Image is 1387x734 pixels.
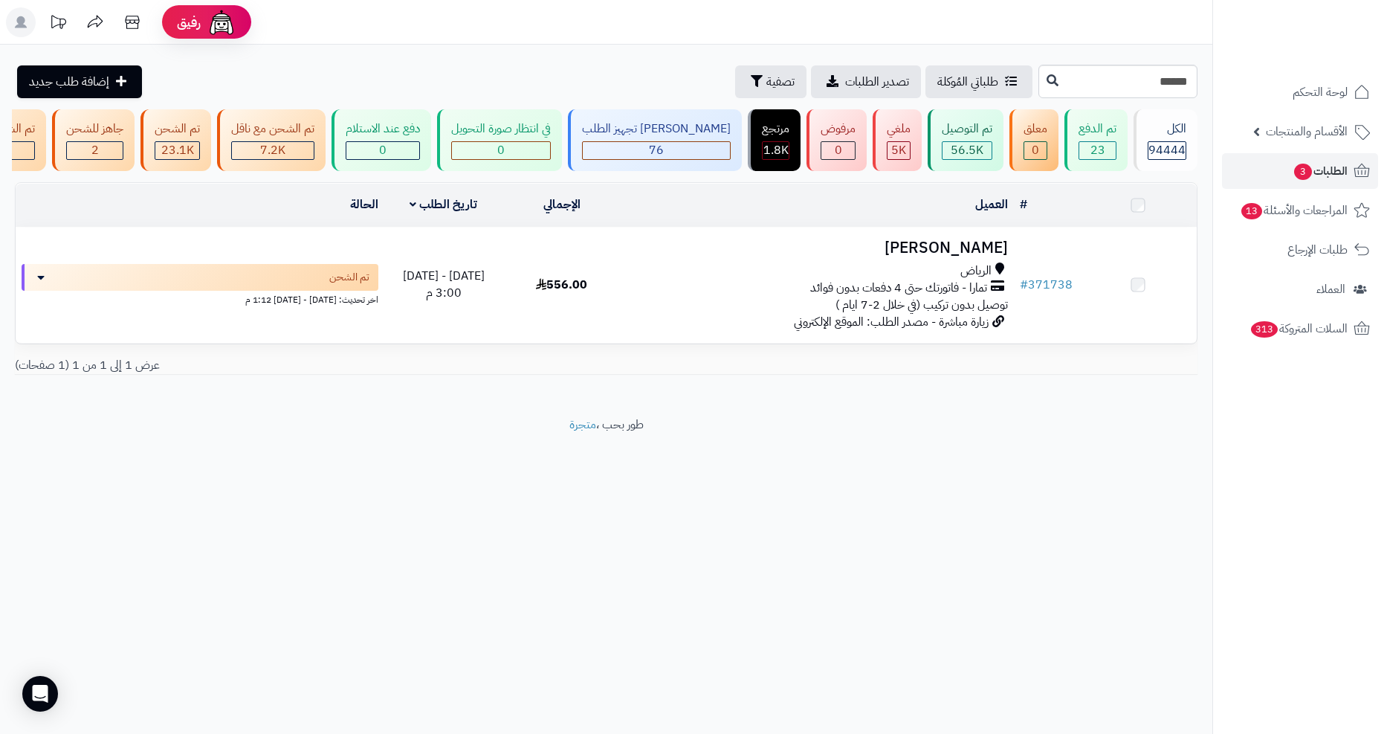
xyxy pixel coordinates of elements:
a: الإجمالي [543,196,581,213]
div: 0 [1024,142,1047,159]
span: 7.2K [260,141,285,159]
a: العميل [975,196,1008,213]
a: معلق 0 [1006,109,1061,171]
a: تصدير الطلبات [811,65,921,98]
span: تم الشحن [329,270,369,285]
span: إضافة طلب جديد [29,73,109,91]
span: تصفية [766,73,795,91]
span: [DATE] - [DATE] 3:00 م [403,267,485,302]
a: السلات المتروكة313 [1222,311,1378,347]
a: الحالة [350,196,378,213]
span: 313 [1251,321,1278,338]
span: الأقسام والمنتجات [1266,121,1348,142]
img: logo-2.png [1286,40,1373,71]
span: 0 [379,141,387,159]
div: ملغي [887,120,911,138]
div: 56502 [943,142,992,159]
span: زيارة مباشرة - مصدر الطلب: الموقع الإلكتروني [794,313,989,331]
h3: [PERSON_NAME] [627,239,1008,257]
span: رفيق [177,13,201,31]
div: اخر تحديث: [DATE] - [DATE] 1:12 م [22,291,378,306]
a: دفع عند الاستلام 0 [329,109,434,171]
div: Open Intercom Messenger [22,676,58,712]
button: تصفية [735,65,806,98]
div: الكل [1148,120,1186,138]
a: لوحة التحكم [1222,74,1378,110]
span: 23 [1090,141,1105,159]
div: تم الشحن [155,120,200,138]
span: السلات المتروكة [1249,318,1348,339]
a: تم الشحن 23.1K [138,109,214,171]
span: 0 [835,141,842,159]
div: 0 [821,142,855,159]
span: 56.5K [951,141,983,159]
span: 3 [1294,164,1312,180]
a: إضافة طلب جديد [17,65,142,98]
a: في انتظار صورة التحويل 0 [434,109,565,171]
a: تم الدفع 23 [1061,109,1131,171]
div: 76 [583,142,730,159]
span: 1.8K [763,141,789,159]
a: طلبات الإرجاع [1222,232,1378,268]
span: تصدير الطلبات [845,73,909,91]
span: 76 [649,141,664,159]
div: 1806 [763,142,789,159]
div: تم الدفع [1079,120,1116,138]
a: مرفوض 0 [804,109,870,171]
div: تم الشحن مع ناقل [231,120,314,138]
a: العملاء [1222,271,1378,307]
a: تاريخ الطلب [410,196,477,213]
span: 5K [891,141,906,159]
span: 0 [1032,141,1039,159]
div: مرفوض [821,120,856,138]
span: توصيل بدون تركيب (في خلال 2-7 ايام ) [835,296,1008,314]
div: في انتظار صورة التحويل [451,120,551,138]
a: تم التوصيل 56.5K [925,109,1006,171]
div: تم التوصيل [942,120,992,138]
a: الطلبات3 [1222,153,1378,189]
div: معلق [1024,120,1047,138]
span: الرياض [960,263,992,280]
a: #371738 [1020,276,1073,294]
div: عرض 1 إلى 1 من 1 (1 صفحات) [4,357,607,374]
div: 2 [67,142,123,159]
a: مرتجع 1.8K [745,109,804,171]
a: # [1020,196,1027,213]
div: دفع عند الاستلام [346,120,420,138]
a: طلباتي المُوكلة [925,65,1032,98]
span: تمارا - فاتورتك حتى 4 دفعات بدون فوائد [810,280,987,297]
span: 2 [91,141,99,159]
span: طلبات الإرجاع [1287,239,1348,260]
div: 23113 [155,142,199,159]
a: تم الشحن مع ناقل 7.2K [214,109,329,171]
a: جاهز للشحن 2 [49,109,138,171]
div: [PERSON_NAME] تجهيز الطلب [582,120,731,138]
span: 556.00 [536,276,587,294]
div: مرتجع [762,120,789,138]
a: متجرة [569,416,596,434]
span: لوحة التحكم [1293,82,1348,103]
span: 13 [1241,203,1262,219]
div: 4957 [888,142,910,159]
span: 23.1K [161,141,194,159]
a: تحديثات المنصة [39,7,77,41]
div: 0 [346,142,419,159]
a: [PERSON_NAME] تجهيز الطلب 76 [565,109,745,171]
span: الطلبات [1293,161,1348,181]
a: الكل94444 [1131,109,1200,171]
span: طلباتي المُوكلة [937,73,998,91]
div: 7223 [232,142,314,159]
span: 0 [497,141,505,159]
div: جاهز للشحن [66,120,123,138]
span: # [1020,276,1028,294]
span: 94444 [1148,141,1186,159]
a: المراجعات والأسئلة13 [1222,193,1378,228]
div: 23 [1079,142,1116,159]
div: 0 [452,142,550,159]
a: ملغي 5K [870,109,925,171]
span: المراجعات والأسئلة [1240,200,1348,221]
img: ai-face.png [207,7,236,37]
span: العملاء [1316,279,1345,300]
